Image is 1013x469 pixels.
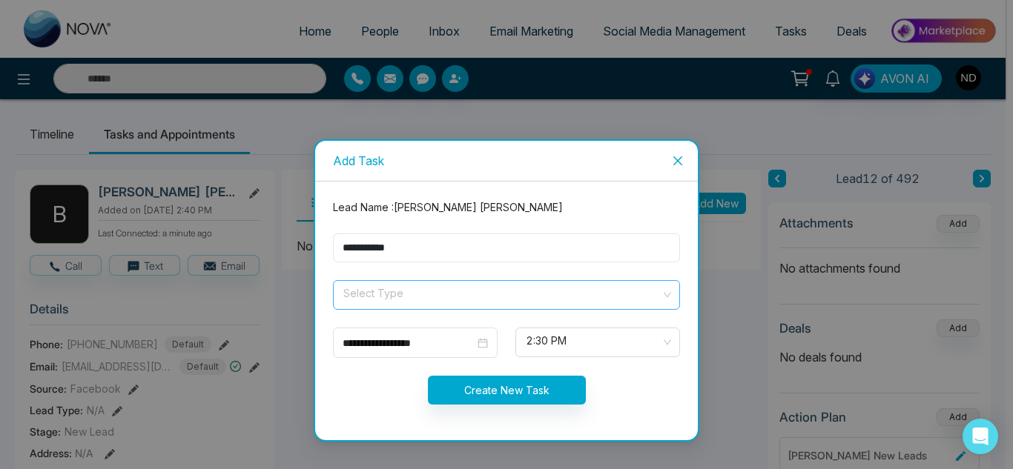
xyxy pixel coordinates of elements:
[963,419,998,454] div: Open Intercom Messenger
[672,155,684,167] span: close
[658,141,698,181] button: Close
[526,330,670,355] span: 2:30 PM
[333,153,680,169] div: Add Task
[324,199,689,216] div: Lead Name : [PERSON_NAME] [PERSON_NAME]
[428,376,586,405] button: Create New Task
